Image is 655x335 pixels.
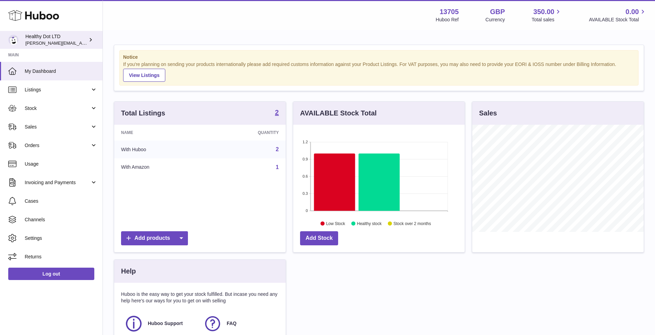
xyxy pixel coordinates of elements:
[275,109,279,117] a: 2
[393,221,431,226] text: Stock over 2 months
[25,161,97,167] span: Usage
[25,105,90,112] span: Stock
[114,158,208,176] td: With Amazon
[533,7,554,16] span: 350.00
[490,7,505,16] strong: GBP
[25,124,90,130] span: Sales
[121,231,188,245] a: Add products
[276,146,279,152] a: 2
[302,140,308,144] text: 1.2
[123,69,165,82] a: View Listings
[25,68,97,75] span: My Dashboard
[302,191,308,196] text: 0.3
[276,164,279,170] a: 1
[306,209,308,213] text: 0
[589,16,647,23] span: AVAILABLE Stock Total
[124,314,196,333] a: Huboo Support
[25,33,87,46] div: Healthy Dot LTD
[532,7,562,23] a: 350.00 Total sales
[8,268,94,280] a: Log out
[357,221,382,226] text: Healthy stock
[25,216,97,223] span: Channels
[227,320,237,327] span: FAQ
[479,109,497,118] h3: Sales
[302,174,308,178] text: 0.6
[114,141,208,158] td: With Huboo
[121,109,165,118] h3: Total Listings
[121,291,279,304] p: Huboo is the easy way to get your stock fulfilled. But incase you need any help here's our ways f...
[8,35,19,45] img: Dorothy@healthydot.com
[25,142,90,149] span: Orders
[208,125,286,141] th: Quantity
[300,231,338,245] a: Add Stock
[203,314,275,333] a: FAQ
[25,40,138,46] span: [PERSON_NAME][EMAIL_ADDRESS][DOMAIN_NAME]
[326,221,345,226] text: Low Stock
[532,16,562,23] span: Total sales
[440,7,459,16] strong: 13705
[25,179,90,186] span: Invoicing and Payments
[25,198,97,204] span: Cases
[25,254,97,260] span: Returns
[486,16,505,23] div: Currency
[626,7,639,16] span: 0.00
[114,125,208,141] th: Name
[123,61,635,82] div: If you're planning on sending your products internationally please add required customs informati...
[589,7,647,23] a: 0.00 AVAILABLE Stock Total
[25,87,90,93] span: Listings
[302,157,308,161] text: 0.9
[148,320,183,327] span: Huboo Support
[121,267,136,276] h3: Help
[275,109,279,116] strong: 2
[123,54,635,60] strong: Notice
[436,16,459,23] div: Huboo Ref
[25,235,97,242] span: Settings
[300,109,377,118] h3: AVAILABLE Stock Total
